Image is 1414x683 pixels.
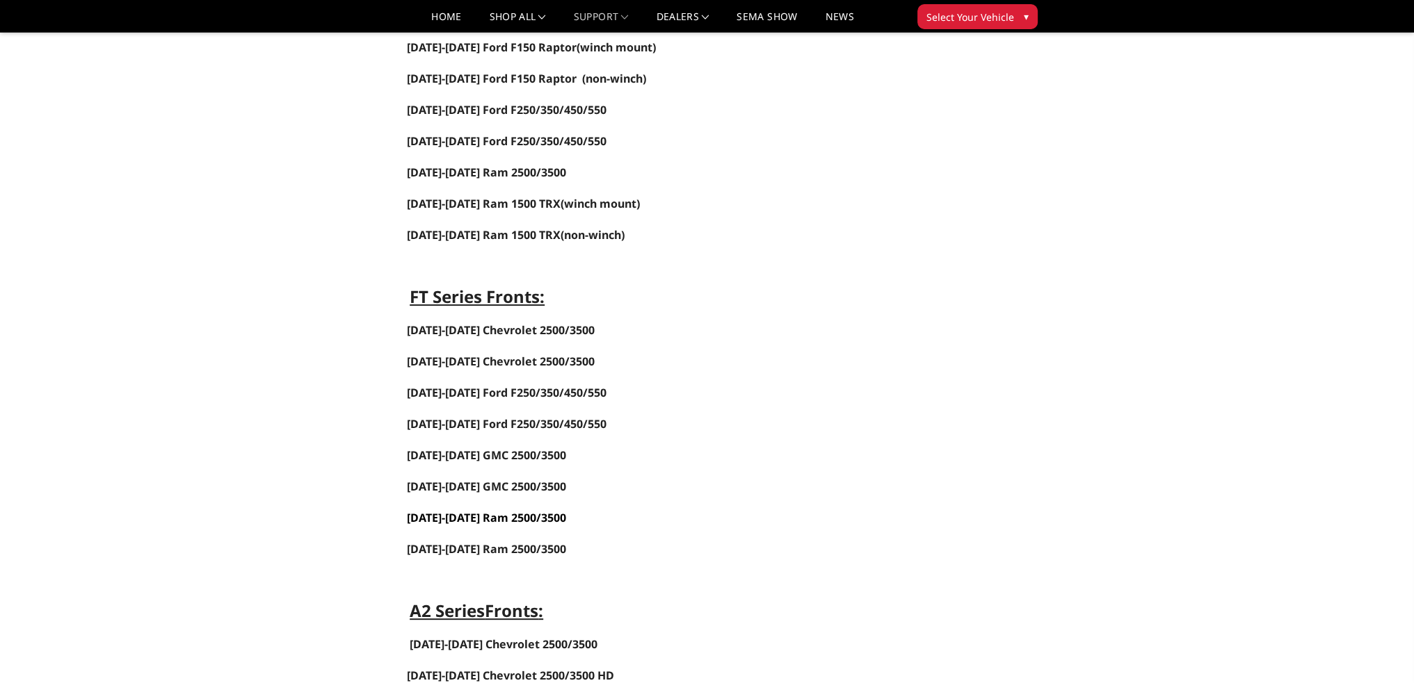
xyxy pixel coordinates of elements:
strong: A2 Series : [410,599,543,622]
a: SEMA Show [737,12,797,32]
a: [DATE]-[DATE] GMC 2500/3500 [407,447,566,463]
span: [DATE]-[DATE] Ram 1500 TRX [407,196,561,211]
a: News [825,12,853,32]
iframe: Chat Widget [1344,616,1414,683]
a: [DATE]-[DATE] Ford F150 Raptor [407,72,577,85]
a: [DATE]-[DATE] Chevrolet 2500/3500 [407,354,595,369]
span: [DATE]-[DATE] Chevrolet 2500/3500 HD [407,668,614,683]
a: [DATE]-[DATE] Ford F150 Raptor [407,40,577,55]
a: [DATE]-[DATE] Ford F250/350/450/550 [407,416,606,431]
strong: FT Series Fronts: [410,285,545,308]
a: shop all [490,12,546,32]
span: (non-winch) [407,227,625,242]
span: [DATE]-[DATE] Ford F250/350/450/550 [407,133,606,149]
a: [DATE]-[DATE] Ram 2500/3500 [407,165,566,180]
span: Select Your Vehicle [926,10,1014,24]
a: [DATE]-[DATE] Chevrolet 2500/3500 [410,636,597,652]
span: [DATE]-[DATE] Ram 2500/3500 [407,541,566,557]
a: Dealers [657,12,709,32]
a: [DATE]-[DATE] Ram 2500/3500 [407,543,566,556]
strong: Fronts [485,599,538,622]
span: (winch mount) [407,40,656,55]
a: [DATE]-[DATE] Ford F250/350/450/550 [407,385,606,400]
span: [DATE]-[DATE] Ford F150 Raptor [407,71,577,86]
span: (non-winch) [582,71,646,86]
a: [DATE]-[DATE] Chevrolet 2500/3500 [407,322,595,338]
a: Support [574,12,629,32]
span: ▾ [1024,9,1029,24]
a: [DATE]-[DATE] Chevrolet 2500/3500 HD [407,669,614,682]
span: (winch mount) [561,196,640,211]
a: [DATE]-[DATE] Ford F250/350/450/550 [407,135,606,148]
a: [DATE]-[DATE] Ram 1500 TRX [407,227,561,242]
a: [DATE]-[DATE] GMC 2500/3500 [407,479,566,494]
button: Select Your Vehicle [917,4,1038,29]
a: [DATE]-[DATE] Ram 1500 TRX [407,197,561,211]
a: [DATE]-[DATE] Ram 2500/3500 [407,510,566,525]
a: [DATE]-[DATE] Ford F250/350/450/550 [407,102,606,117]
a: Home [431,12,461,32]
